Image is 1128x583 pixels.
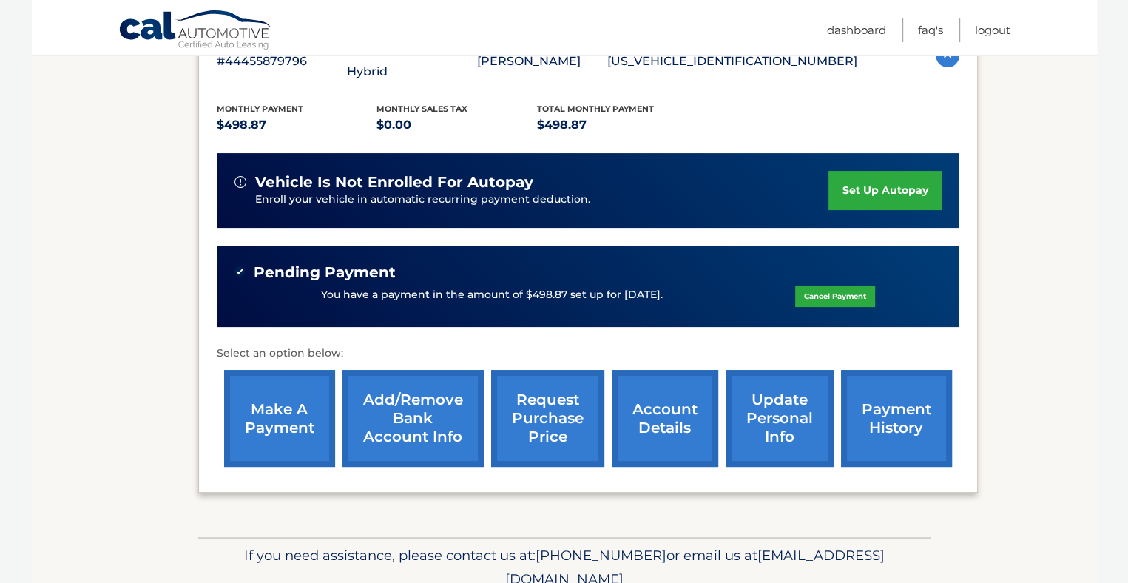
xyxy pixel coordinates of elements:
[975,18,1010,42] a: Logout
[234,266,245,277] img: check-green.svg
[217,115,377,135] p: $498.87
[342,370,484,467] a: Add/Remove bank account info
[828,171,941,210] a: set up autopay
[537,104,654,114] span: Total Monthly Payment
[726,370,834,467] a: update personal info
[321,287,663,303] p: You have a payment in the amount of $498.87 set up for [DATE].
[234,176,246,188] img: alert-white.svg
[537,115,698,135] p: $498.87
[224,370,335,467] a: make a payment
[217,104,303,114] span: Monthly Payment
[612,370,718,467] a: account details
[217,51,347,72] p: #44455879796
[841,370,952,467] a: payment history
[795,286,875,307] a: Cancel Payment
[376,104,467,114] span: Monthly sales Tax
[255,173,533,192] span: vehicle is not enrolled for autopay
[118,10,274,53] a: Cal Automotive
[254,263,396,282] span: Pending Payment
[918,18,943,42] a: FAQ's
[536,547,666,564] span: [PHONE_NUMBER]
[607,51,857,72] p: [US_VEHICLE_IDENTIFICATION_NUMBER]
[477,51,607,72] p: [PERSON_NAME]
[255,192,829,208] p: Enroll your vehicle in automatic recurring payment deduction.
[347,41,477,82] p: 2025 Honda Accord Hybrid
[827,18,886,42] a: Dashboard
[376,115,537,135] p: $0.00
[217,345,959,363] p: Select an option below:
[491,370,604,467] a: request purchase price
